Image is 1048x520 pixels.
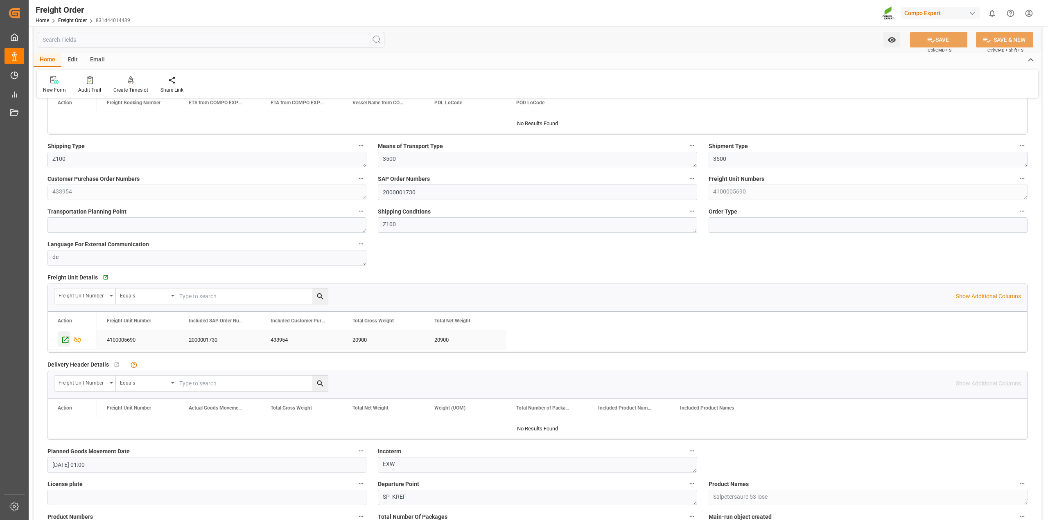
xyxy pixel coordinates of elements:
textarea: 3500 [709,152,1028,167]
button: Transportation Planning Point [356,206,366,216]
div: Action [58,318,72,324]
button: Planned Goods Movement Date [356,446,366,456]
span: Departure Point [378,480,419,488]
span: Ctrl/CMD + Shift + S [987,47,1023,53]
button: Shipping Type [356,140,366,151]
button: open menu [116,288,177,304]
input: DD.MM.YYYY HH:MM [47,457,366,473]
textarea: Salpetersäure 53 lose [709,490,1028,505]
span: Total Gross Weight [271,405,312,411]
button: Language For External Communication [356,239,366,249]
span: Planned Goods Movement Date [47,447,130,456]
textarea: de [47,250,366,266]
button: Departure Point [687,478,697,489]
button: open menu [54,288,116,304]
img: Screenshot%202023-09-29%20at%2010.02.21.png_1712312052.png [882,6,895,20]
button: search button [312,288,328,304]
textarea: 4100005690 [709,185,1028,200]
span: Freight Unit Numbers [709,175,764,183]
span: Total Net Weight [352,405,388,411]
div: Freight Unit Number [59,377,107,387]
div: Create Timeslot [113,86,148,94]
textarea: 433954 [47,185,366,200]
div: Equals [120,377,168,387]
button: show 0 new notifications [983,4,1001,23]
span: License plate [47,480,83,488]
a: Home [36,18,49,23]
textarea: Z100 [47,152,366,167]
span: Total Number of Packages [516,405,571,411]
textarea: SP_KREF [378,490,697,505]
span: Included Product Numbers [598,405,653,411]
span: Actual Goods Movement Date [189,405,244,411]
span: Language For External Communication [47,240,149,249]
div: 20900 [425,330,506,349]
span: Included SAP Order Number [189,318,244,324]
textarea: Z100 [378,217,697,233]
div: Equals [120,290,168,299]
span: Customer Purchase Order Numbers [47,175,140,183]
button: Help Center [1001,4,1020,23]
span: Freight Unit Number [107,405,151,411]
span: POD LoCode [516,100,544,106]
span: Total Net Weight [434,318,470,324]
span: SAP Order Numbers [378,175,430,183]
span: Included Customer Purchase Order Numbers [271,318,325,324]
div: Audit Trail [78,86,101,94]
button: open menu [883,32,900,47]
div: Action [58,100,72,106]
span: Freight Unit Number [107,318,151,324]
input: Search Fields [38,32,384,47]
div: Compo Expert [901,7,980,19]
button: open menu [116,376,177,391]
textarea: 3500 [378,152,697,167]
span: ETA from COMPO EXPERT [271,100,325,106]
span: Ctrl/CMD + S [928,47,951,53]
div: Email [84,53,111,67]
div: 433954 [261,330,343,349]
textarea: EXW [378,457,697,473]
button: Shipping Conditions [687,206,697,216]
div: New Form [43,86,66,94]
div: Freight Unit Number [59,290,107,299]
button: Customer Purchase Order Numbers [356,173,366,184]
span: Included Product Names [680,405,734,411]
button: Order Type [1017,206,1028,216]
span: Freight Unit Details [47,273,98,282]
span: POL LoCode [434,100,462,106]
span: Vessel Name from COMPO EXPERT [352,100,407,106]
button: Means of Transport Type [687,140,697,151]
button: SAVE & NEW [976,32,1033,47]
button: SAVE [910,32,967,47]
span: Transportation Planning Point [47,207,126,216]
p: Show Additional Columns [956,292,1021,301]
button: SAP Order Numbers [687,173,697,184]
input: Type to search [177,376,328,391]
button: Incoterm [687,446,697,456]
button: search button [312,376,328,391]
span: Means of Transport Type [378,142,443,151]
span: Product Names [709,480,749,488]
button: open menu [54,376,116,391]
span: Order Type [709,207,737,216]
span: ETS from COMPO EXPERT [189,100,244,106]
span: Incoterm [378,447,401,456]
div: 2000001730 [179,330,261,349]
span: Shipping Type [47,142,85,151]
div: 20900 [343,330,425,349]
button: Product Names [1017,478,1028,489]
div: Action [58,405,72,411]
div: Press SPACE to select this row. [48,330,97,349]
button: Shipment Type [1017,140,1028,151]
div: Share Link [160,86,183,94]
span: Total Gross Weight [352,318,394,324]
div: 4100005690 [97,330,179,349]
button: Compo Expert [901,5,983,21]
button: Freight Unit Numbers [1017,173,1028,184]
span: Freight Booking Number [107,100,160,106]
div: Home [34,53,61,67]
span: Delivery Header Details [47,360,109,369]
input: Type to search [177,288,328,304]
span: Shipment Type [709,142,748,151]
span: Weight (UOM) [434,405,465,411]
